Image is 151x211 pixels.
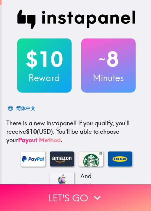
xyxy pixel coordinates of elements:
p: If you qualify, you'll receive (USD) . You'll be able to choose your . [6,119,146,144]
h2: $10 [17,47,72,72]
div: 简体中文 [16,104,35,112]
p: And more... [79,172,103,189]
span: There is a new instapanel! [6,119,77,127]
a: Payout Method [18,136,61,144]
h2: 8 [81,47,136,72]
h3: Minutes [81,72,136,84]
h3: Reward [17,72,72,84]
img: Instapanel [17,10,136,29]
span: ~ [98,50,106,68]
b: $10 [26,128,37,135]
button: 简体中文 [6,102,38,114]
